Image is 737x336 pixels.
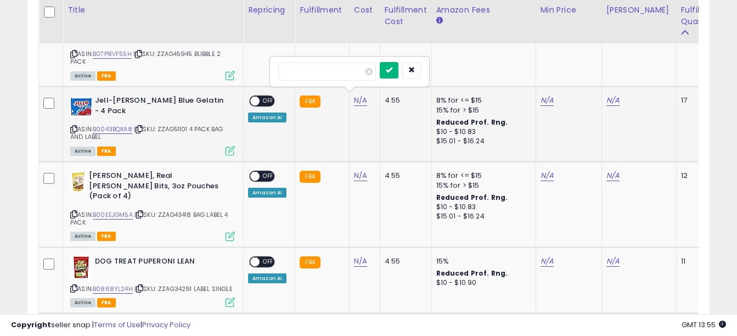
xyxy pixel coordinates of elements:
a: N/A [606,256,620,267]
div: ASIN: [70,171,235,240]
span: | SKU: ZZAG45945 BUBBLE 2 PACK [70,49,221,66]
div: Amazon AI [248,273,286,283]
span: | SKU: ZZAG34291 LABEL SINGLE [134,284,233,293]
div: 17 [681,96,715,105]
div: Min Price [541,4,597,16]
div: 15% [436,256,527,266]
div: $10 - $10.83 [436,127,527,137]
span: All listings currently available for purchase on Amazon [70,298,95,307]
span: OFF [260,172,277,181]
div: Amazon Fees [436,4,531,16]
div: Fulfillment [300,4,344,16]
div: Fulfillment Cost [385,4,427,27]
div: 15% for > $15 [436,105,527,115]
a: B00EEJGM5A [93,210,133,220]
div: $10 - $10.83 [436,203,527,212]
strong: Copyright [11,320,51,330]
small: FBA [300,256,320,268]
div: 4.55 [385,171,423,181]
div: Repricing [248,4,290,16]
a: B0868YL24H [93,284,133,294]
a: B07P8VF55H [93,49,132,59]
span: FBA [97,147,116,156]
div: Amazon AI [248,188,286,198]
div: 15% for > $15 [436,181,527,191]
a: Terms of Use [94,320,140,330]
div: ASIN: [70,256,235,306]
a: N/A [354,95,367,106]
div: 8% for <= $15 [436,96,527,105]
div: ASIN: [70,96,235,154]
div: $10 - $10.90 [436,278,527,288]
b: Reduced Prof. Rng. [436,117,508,127]
span: OFF [260,257,277,266]
a: N/A [541,256,554,267]
b: Reduced Prof. Rng. [436,193,508,202]
div: Cost [354,4,375,16]
b: [PERSON_NAME], Real [PERSON_NAME] Bits, 3oz Pouches (Pack of 4) [89,171,222,204]
span: OFF [260,97,277,106]
b: Reduced Prof. Rng. [436,268,508,278]
span: 2025-08-12 13:55 GMT [682,320,726,330]
a: N/A [541,95,554,106]
a: N/A [606,95,620,106]
span: FBA [97,298,116,307]
div: 4.55 [385,96,423,105]
div: [PERSON_NAME] [606,4,672,16]
div: 11 [681,256,715,266]
div: 8% for <= $15 [436,171,527,181]
span: All listings currently available for purchase on Amazon [70,232,95,241]
small: FBA [300,171,320,183]
div: $15.01 - $16.24 [436,212,527,221]
span: FBA [97,232,116,241]
small: Amazon Fees. [436,16,443,26]
span: | SKU: ZZAG51101 4 PACK BAG AND LABEL [70,125,223,141]
img: 51EVloyWyFL._SL40_.jpg [70,171,86,193]
div: 12 [681,171,715,181]
span: FBA [97,71,116,81]
small: FBA [300,96,320,108]
span: All listings currently available for purchase on Amazon [70,71,95,81]
div: Amazon AI [248,113,286,122]
div: seller snap | | [11,320,190,331]
b: Jell-[PERSON_NAME] Blue Gelatin - 4 Pack [95,96,228,119]
a: B0043BQXA8 [93,125,132,134]
div: $15.01 - $16.24 [436,137,527,146]
span: All listings currently available for purchase on Amazon [70,147,95,156]
b: DOG TREAT PUPERONI LEAN [95,256,228,270]
a: Privacy Policy [142,320,190,330]
div: 4.55 [385,256,423,266]
a: N/A [541,170,554,181]
a: N/A [354,256,367,267]
img: 51XrRP3HdEL._SL40_.jpg [70,96,92,117]
a: N/A [606,170,620,181]
span: | SKU: ZZAG43418 BAG LABEL 4 PACK [70,210,228,227]
div: Fulfillable Quantity [681,4,719,27]
a: N/A [354,170,367,181]
div: Title [67,4,239,16]
img: 51HT0YiHbQL._SL40_.jpg [70,256,92,278]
